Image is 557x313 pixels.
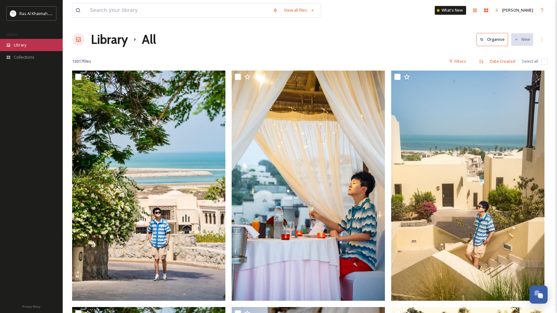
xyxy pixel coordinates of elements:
a: [PERSON_NAME] [492,4,536,16]
span: [PERSON_NAME] [502,7,533,13]
span: MEDIA [6,32,17,37]
button: Open Chat [529,285,548,304]
img: Logo_RAKTDA_RGB-01.png [10,10,16,17]
button: New [511,33,533,45]
div: Date Created [487,55,518,67]
span: 13017 file s [72,58,91,64]
img: ext_1756992964.85198_-Weixin Image_20250904172648.jpg [391,71,544,301]
a: What's New [435,6,466,15]
div: Filters [446,55,469,67]
span: Select all [522,58,538,64]
button: Organise [476,33,508,46]
span: Ras Al Khaimah Tourism Development Authority [19,10,108,16]
span: Library [14,42,26,48]
h1: All [142,30,156,49]
span: Privacy Policy [22,305,40,309]
img: ext_1756993660.638413_867333965@qq.com-DSC05907.jpeg [72,71,225,301]
a: Privacy Policy [22,302,40,310]
span: Collections [14,54,34,60]
a: Organise [476,33,511,46]
input: Search your library [87,3,270,17]
a: View all files [281,4,318,16]
a: Library [91,30,128,49]
img: ext_1756992967.072069_-Weixin Image_20250904172751.jpg [232,71,385,301]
